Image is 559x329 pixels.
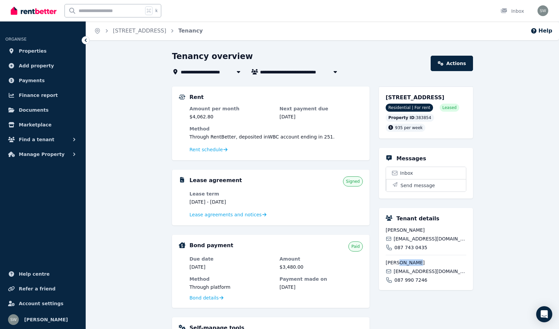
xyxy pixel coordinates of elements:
[5,44,80,58] a: Properties
[19,150,64,158] span: Manage Property
[19,91,58,99] span: Finance report
[279,256,363,262] dt: Amount
[178,28,203,34] a: Tenancy
[5,267,80,281] a: Help centre
[279,113,363,120] dd: [DATE]
[189,105,273,112] dt: Amount per month
[19,106,49,114] span: Documents
[386,179,466,191] button: Send message
[189,146,223,153] span: Rent schedule
[189,276,273,282] dt: Method
[189,211,262,218] span: Lease agreements and notices
[5,148,80,161] button: Manage Property
[386,114,434,122] div: : 383854
[19,76,45,85] span: Payments
[24,316,68,324] span: [PERSON_NAME]
[400,170,413,176] span: Inbox
[279,105,363,112] dt: Next payment due
[396,155,426,163] h5: Messages
[386,227,466,233] span: [PERSON_NAME]
[395,125,423,130] span: 935 per week
[536,306,552,322] div: Open Intercom Messenger
[19,121,51,129] span: Marketplace
[386,167,466,179] a: Inbox
[172,51,253,62] h1: Tenancy overview
[11,6,56,16] img: RentBetter
[179,95,185,100] img: Rental Payments
[279,284,363,290] dd: [DATE]
[346,179,360,184] span: Signed
[5,282,80,295] a: Refer a friend
[394,268,466,275] span: [EMAIL_ADDRESS][DOMAIN_NAME]
[394,244,427,251] span: 087 743 0435
[19,285,55,293] span: Refer a friend
[19,62,54,70] span: Add property
[19,47,47,55] span: Properties
[386,94,444,101] span: [STREET_ADDRESS]
[189,241,233,250] h5: Bond payment
[8,314,19,325] img: Shuyu Wang
[189,93,204,101] h5: Rent
[189,256,273,262] dt: Due date
[386,104,433,112] span: Residential | For rent
[189,199,273,205] dd: [DATE] - [DATE]
[279,264,363,270] dd: $3,480.00
[5,74,80,87] a: Payments
[5,37,27,42] span: ORGANISE
[189,294,223,301] a: Bond details
[179,242,185,248] img: Bond Details
[189,190,273,197] dt: Lease term
[400,182,435,189] span: Send message
[386,259,466,266] span: [PERSON_NAME]
[19,135,54,144] span: Find a tenant
[189,134,335,140] span: Through RentBetter , deposited in WBC account ending in 251 .
[5,118,80,131] a: Marketplace
[189,284,273,290] dd: Through platform
[86,21,211,40] nav: Breadcrumb
[394,277,427,283] span: 087 990 7246
[530,27,552,35] button: Help
[189,113,273,120] dd: $4,062.80
[5,297,80,310] a: Account settings
[279,276,363,282] dt: Payment made on
[396,215,439,223] h5: Tenant details
[5,103,80,117] a: Documents
[351,244,360,249] span: Paid
[431,56,473,71] a: Actions
[19,270,50,278] span: Help centre
[189,146,228,153] a: Rent schedule
[5,133,80,146] button: Find a tenant
[189,264,273,270] dd: [DATE]
[189,176,242,184] h5: Lease agreement
[394,235,466,242] span: [EMAIL_ADDRESS][DOMAIN_NAME]
[189,125,363,132] dt: Method
[442,105,457,110] span: Leased
[501,8,524,14] div: Inbox
[189,294,219,301] span: Bond details
[113,28,166,34] a: [STREET_ADDRESS]
[537,5,548,16] img: Shuyu Wang
[189,211,266,218] a: Lease agreements and notices
[155,8,158,13] span: k
[388,115,415,120] span: Property ID
[19,299,63,308] span: Account settings
[5,89,80,102] a: Finance report
[5,59,80,72] a: Add property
